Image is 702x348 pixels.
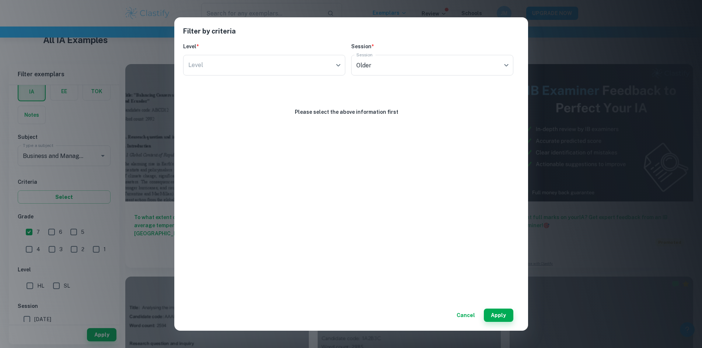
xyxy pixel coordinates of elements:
[454,309,478,322] button: Cancel
[351,55,513,75] div: Older
[351,42,513,50] h6: Session
[183,26,519,42] h2: Filter by criteria
[183,42,345,50] h6: Level
[484,309,513,322] button: Apply
[295,108,401,116] h6: Please select the above information first
[356,52,373,58] label: Session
